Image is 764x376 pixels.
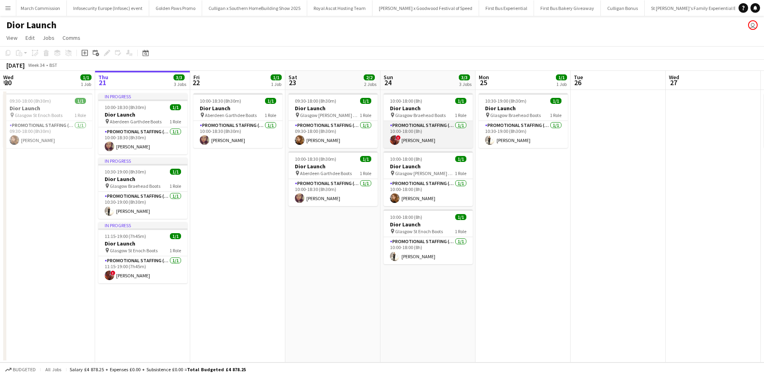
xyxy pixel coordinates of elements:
[384,121,473,148] app-card-role: Promotional Staffing (Sales Staff)1/110:00-18:00 (8h)![PERSON_NAME]
[288,74,297,81] span: Sat
[288,93,378,148] div: 09:30-18:00 (8h30m)1/1Dior Launch Glasgow [PERSON_NAME] Galleries Boots1 RolePromotional Staffing...
[74,112,86,118] span: 1 Role
[295,98,336,104] span: 09:30-18:00 (8h30m)
[479,105,568,112] h3: Dior Launch
[288,179,378,206] app-card-role: Promotional Staffing (Sales Staff)1/110:00-18:30 (8h30m)[PERSON_NAME]
[15,112,62,118] span: Glasgow St Enoch Boots
[384,163,473,170] h3: Dior Launch
[300,112,360,118] span: Glasgow [PERSON_NAME] Galleries Boots
[98,111,187,118] h3: Dior Launch
[200,98,241,104] span: 10:00-18:30 (8h30m)
[80,74,92,80] span: 1/1
[97,78,108,87] span: 21
[288,121,378,148] app-card-role: Promotional Staffing (Sales Staff)1/109:30-18:00 (8h30m)[PERSON_NAME]
[98,192,187,219] app-card-role: Promotional Staffing (Sales Staff)1/110:30-19:00 (8h30m)[PERSON_NAME]
[748,20,758,30] app-user-avatar: Joanne Milne
[490,112,541,118] span: Glasgow Braehead Boots
[395,112,446,118] span: Glasgow Braehead Boots
[288,151,378,206] app-job-card: 10:00-18:30 (8h30m)1/1Dior Launch Aberdeen Garthdee Boots1 RolePromotional Staffing (Sales Staff)...
[110,247,158,253] span: Glasgow St Enoch Boots
[360,112,371,118] span: 1 Role
[170,183,181,189] span: 1 Role
[59,33,84,43] a: Comms
[485,98,526,104] span: 10:30-19:00 (8h30m)
[556,81,567,87] div: 1 Job
[98,93,187,154] div: In progress10:00-18:30 (8h30m)1/1Dior Launch Aberdeen Garthdee Boots1 RolePromotional Staffing (S...
[170,233,181,239] span: 1/1
[384,237,473,264] app-card-role: Promotional Staffing (Sales Staff)1/110:00-18:00 (8h)[PERSON_NAME]
[288,163,378,170] h3: Dior Launch
[287,78,297,87] span: 23
[288,105,378,112] h3: Dior Launch
[534,0,601,16] button: First Bus Bakery Giveaway
[98,175,187,183] h3: Dior Launch
[550,98,561,104] span: 1/1
[455,112,466,118] span: 1 Role
[98,256,187,283] app-card-role: Promotional Staffing (Sales Staff)1/111:15-19:00 (7h45m)![PERSON_NAME]
[384,209,473,264] app-job-card: 10:00-18:00 (8h)1/1Dior Launch Glasgow St Enoch Boots1 RolePromotional Staffing (Sales Staff)1/11...
[372,0,479,16] button: [PERSON_NAME] x Goodwood Festival of Speed
[98,158,187,219] div: In progress10:30-19:00 (8h30m)1/1Dior Launch Glasgow Braehead Boots1 RolePromotional Staffing (Sa...
[81,81,91,87] div: 1 Job
[601,0,645,16] button: Culligan Bonus
[67,0,149,16] button: Infosecurity Europe (Infosec) event
[265,98,276,104] span: 1/1
[384,74,393,81] span: Sun
[395,170,455,176] span: Glasgow [PERSON_NAME] Galleries Boots
[10,98,51,104] span: 09:30-18:00 (8h30m)
[669,74,679,81] span: Wed
[459,81,472,87] div: 3 Jobs
[455,228,466,234] span: 1 Role
[556,74,567,80] span: 1/1
[170,169,181,175] span: 1/1
[265,112,276,118] span: 1 Role
[271,81,281,87] div: 1 Job
[364,81,376,87] div: 2 Jobs
[192,78,200,87] span: 22
[3,121,92,148] app-card-role: Promotional Staffing (Sales Staff)1/109:30-18:00 (8h30m)[PERSON_NAME]
[4,365,37,374] button: Budgeted
[98,222,187,283] app-job-card: In progress11:15-19:00 (7h45m)1/1Dior Launch Glasgow St Enoch Boots1 RolePromotional Staffing (Sa...
[98,222,187,228] div: In progress
[455,170,466,176] span: 1 Role
[111,271,115,275] span: !
[390,214,422,220] span: 10:00-18:00 (8h)
[479,74,489,81] span: Mon
[384,93,473,148] app-job-card: 10:00-18:00 (8h)1/1Dior Launch Glasgow Braehead Boots1 RolePromotional Staffing (Sales Staff)1/11...
[2,78,14,87] span: 20
[574,74,583,81] span: Tue
[26,62,46,68] span: Week 34
[300,170,352,176] span: Aberdeen Garthdee Boots
[105,169,146,175] span: 10:30-19:00 (8h30m)
[3,33,21,43] a: View
[3,93,92,148] div: 09:30-18:00 (8h30m)1/1Dior Launch Glasgow St Enoch Boots1 RolePromotional Staffing (Sales Staff)1...
[149,0,202,16] button: Golden Paws Promo
[193,93,283,148] app-job-card: 10:00-18:30 (8h30m)1/1Dior Launch Aberdeen Garthdee Boots1 RolePromotional Staffing (Sales Staff)...
[105,233,146,239] span: 11:15-19:00 (7h45m)
[384,179,473,206] app-card-role: Promotional Staffing (Sales Staff)1/110:00-18:00 (8h)[PERSON_NAME]
[390,156,422,162] span: 10:00-18:00 (8h)
[170,104,181,110] span: 1/1
[13,367,36,372] span: Budgeted
[174,81,186,87] div: 3 Jobs
[360,156,371,162] span: 1/1
[668,78,679,87] span: 27
[360,98,371,104] span: 1/1
[170,119,181,125] span: 1 Role
[479,93,568,148] app-job-card: 10:30-19:00 (8h30m)1/1Dior Launch Glasgow Braehead Boots1 RolePromotional Staffing (Sales Staff)1...
[477,78,489,87] span: 25
[384,151,473,206] app-job-card: 10:00-18:00 (8h)1/1Dior Launch Glasgow [PERSON_NAME] Galleries Boots1 RolePromotional Staffing (S...
[98,158,187,164] div: In progress
[3,74,14,81] span: Wed
[271,74,282,80] span: 1/1
[455,156,466,162] span: 1/1
[390,98,422,104] span: 10:00-18:00 (8h)
[6,34,18,41] span: View
[70,366,246,372] div: Salary £4 878.25 + Expenses £0.00 + Subsistence £0.00 =
[364,74,375,80] span: 2/2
